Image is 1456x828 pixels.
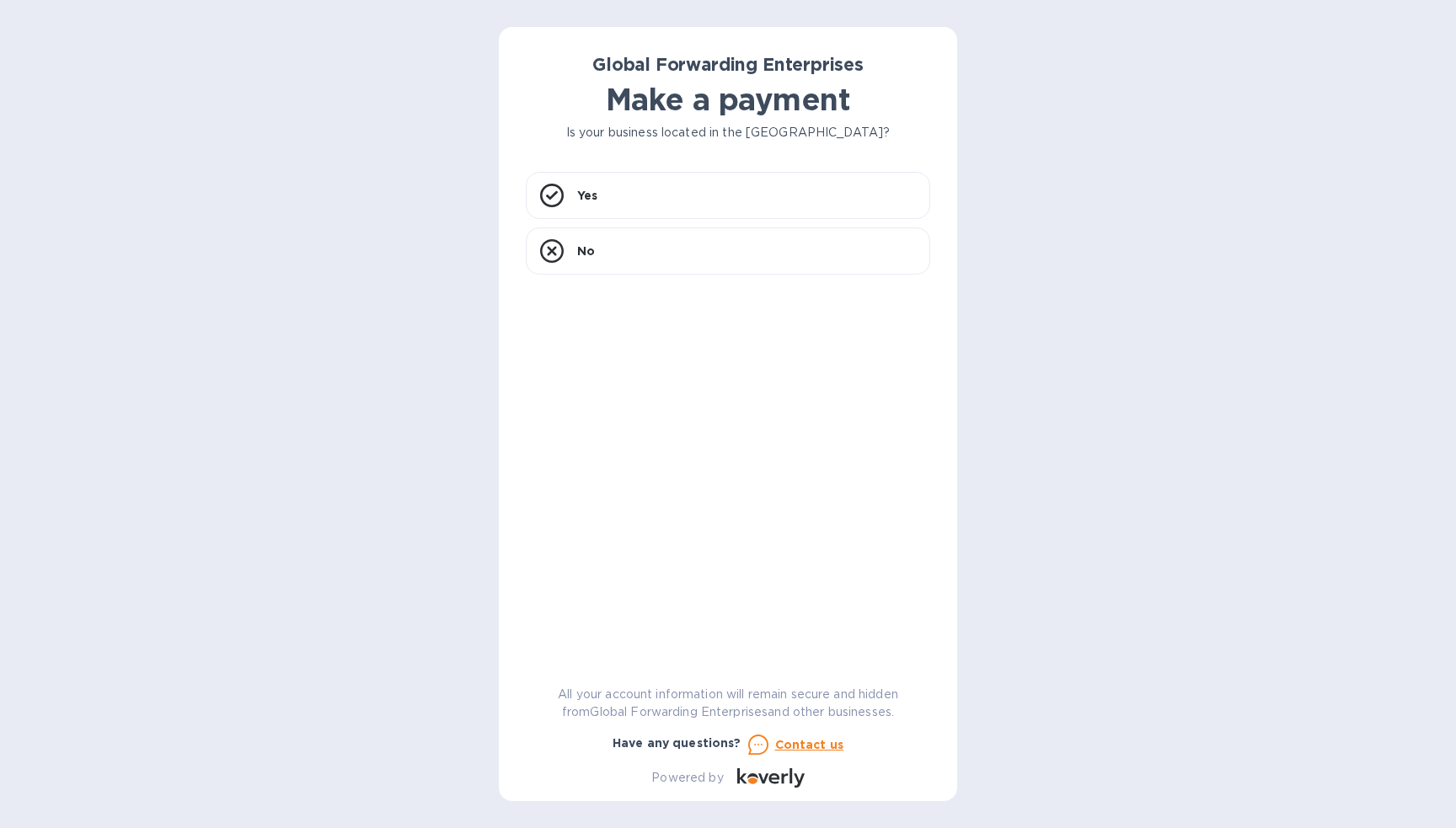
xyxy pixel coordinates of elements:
p: Powered by [651,769,723,787]
u: Contact us [775,738,844,751]
b: Global Forwarding Enterprises [592,54,864,75]
p: All your account information will remain secure and hidden from Global Forwarding Enterprises and... [526,686,930,721]
p: No [577,243,595,259]
p: Is your business located in the [GEOGRAPHIC_DATA]? [526,124,930,142]
h1: Make a payment [526,82,930,117]
b: Have any questions? [613,736,741,750]
p: Yes [577,187,597,204]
